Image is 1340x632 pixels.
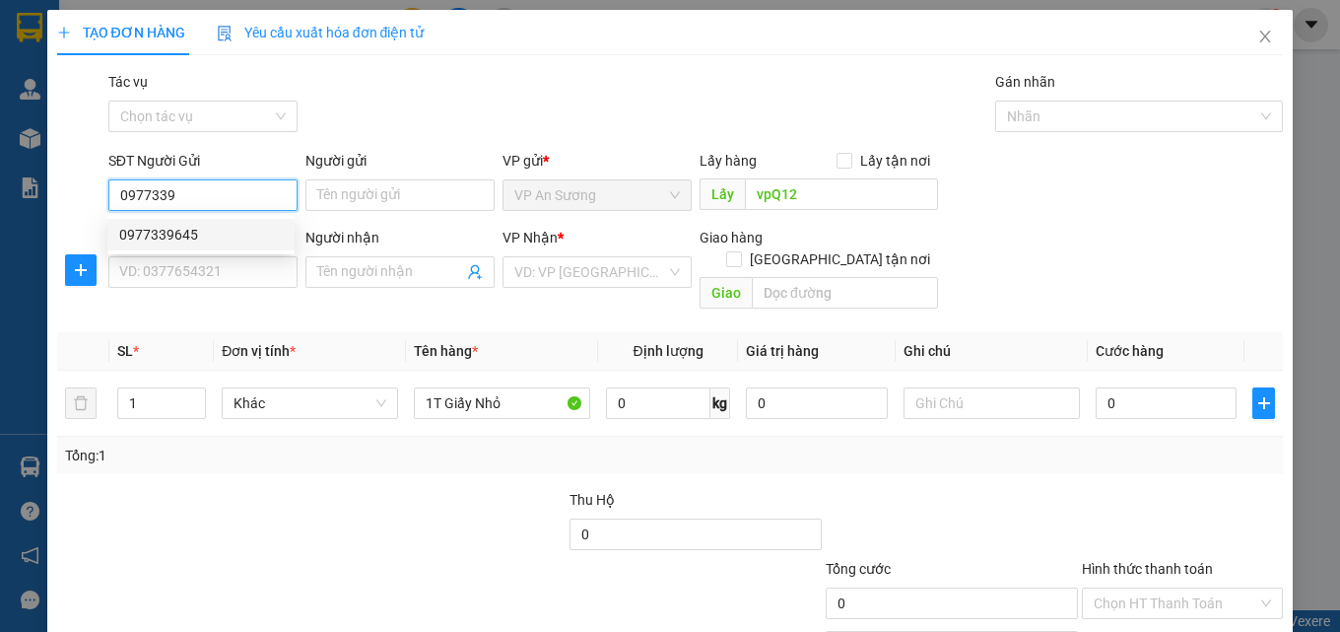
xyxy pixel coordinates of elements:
[305,150,495,172] div: Người gửi
[57,26,71,39] span: plus
[111,77,260,105] span: 3T Giấy (SL:
[305,227,495,248] div: Người nhận
[234,388,386,418] span: Khác
[84,1,154,23] span: 600.000
[746,387,888,419] input: 0
[700,178,745,210] span: Lấy
[66,262,96,278] span: plus
[852,150,938,172] span: Lấy tận nơi
[634,343,703,359] span: Định lượng
[710,387,730,419] span: kg
[1082,561,1213,577] label: Hình thức thanh toán
[57,25,185,40] span: TẠO ĐƠN HÀNG
[467,264,483,280] span: user-add
[752,277,938,309] input: Dọc đường
[904,387,1080,419] input: Ghi Chú
[502,230,558,246] span: VP Nhận
[73,26,84,47] span: 0
[1096,343,1164,359] span: Cước hàng
[700,153,757,169] span: Lấy hàng
[8,77,260,105] span: Tên hàng:
[6,26,68,47] span: Thu hộ:
[1252,387,1275,419] button: plus
[514,180,680,210] span: VP An Sương
[189,391,201,403] span: up
[222,343,296,359] span: Đơn vị tính
[826,561,891,577] span: Tổng cước
[65,387,97,419] button: delete
[107,219,295,250] div: 0977339645
[6,1,34,23] span: CR:
[1253,395,1274,411] span: plus
[414,387,590,419] input: VD: Bàn, Ghế
[700,277,752,309] span: Giao
[6,50,73,72] span: Ghi chú:
[189,405,201,417] span: down
[183,388,205,403] span: Increase Value
[108,150,298,172] div: SĐT Người Gửi
[119,224,283,246] div: 0977339645
[742,248,938,270] span: [GEOGRAPHIC_DATA] tận nơi
[700,230,763,246] span: Giao hàng
[108,74,148,90] label: Tác vụ
[217,26,233,41] img: icon
[995,74,1055,90] label: Gán nhãn
[1238,10,1293,65] button: Close
[896,332,1088,371] th: Ghi chú
[39,1,50,23] span: 0
[1257,29,1273,44] span: close
[117,343,133,359] span: SL
[183,403,205,418] span: Decrease Value
[217,25,425,40] span: Yêu cầu xuất hóa đơn điện tử
[746,343,819,359] span: Giá trị hàng
[414,343,478,359] span: Tên hàng
[502,150,692,172] div: VP gửi
[65,445,519,466] div: Tổng: 1
[238,77,260,105] span: 3)
[745,178,938,210] input: Dọc đường
[65,254,97,286] button: plus
[50,1,79,23] span: CC:
[144,124,285,152] span: SG08250415
[569,492,615,508] span: Thu Hộ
